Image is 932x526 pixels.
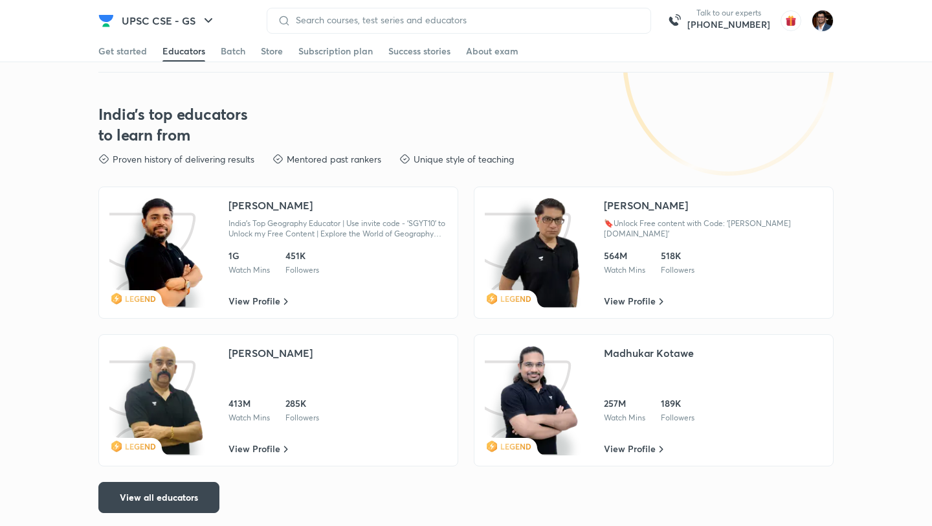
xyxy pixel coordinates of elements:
img: Company Logo [98,13,114,29]
div: Get started [98,45,147,58]
button: UPSC CSE - GS [114,8,224,34]
a: View Profile [604,442,663,455]
div: [PERSON_NAME] [228,345,313,361]
div: 451K [285,249,319,262]
div: Followers [661,265,694,275]
div: Watch Mins [228,413,270,423]
a: iconclassLEGENDMadhukar Kotawe257MWatch Mins189KFollowersView Profile [474,334,834,466]
span: View Profile [604,295,656,308]
button: View all educators [98,482,219,513]
img: icon [485,198,581,308]
a: About exam [466,41,518,62]
div: About exam [466,45,518,58]
div: 413M [228,397,270,410]
a: Educators [162,41,205,62]
span: LEGEND [500,293,531,304]
div: Batch [221,45,245,58]
div: 🔖Unlock Free content with Code: '[PERSON_NAME][DOMAIN_NAME]' [604,218,823,239]
img: icon [109,345,206,455]
div: 189K [661,397,694,410]
h3: India's top educators to learn from [98,104,249,145]
a: iconclassLEGEND[PERSON_NAME]🔖Unlock Free content with Code: '[PERSON_NAME][DOMAIN_NAME]'564MWatch... [474,187,834,319]
a: Subscription plan [298,41,373,62]
a: View Profile [228,442,288,455]
div: Followers [285,265,319,275]
img: icon [485,345,581,455]
div: [PERSON_NAME] [604,198,688,213]
span: View Profile [604,442,656,455]
div: 285K [285,397,319,410]
div: Watch Mins [228,265,270,275]
span: LEGEND [125,293,156,304]
div: Store [261,45,283,58]
a: View Profile [228,295,288,308]
span: LEGEND [125,441,156,452]
span: View all educators [120,491,198,504]
div: India's Top Geography Educator | Use invite code - 'SGYT10' to Unlock my Free Content | Explore t... [228,218,447,239]
span: View Profile [228,295,280,308]
a: View Profile [604,295,663,308]
div: 1G [228,249,270,262]
img: class [122,198,205,308]
a: Batch [221,41,245,62]
img: Amber Nigam [812,10,834,32]
p: Proven history of delivering results [113,153,254,166]
img: class [122,345,205,455]
div: Watch Mins [604,265,645,275]
img: icon [109,198,206,308]
img: avatar [781,10,801,31]
span: View Profile [228,442,280,455]
a: [PHONE_NUMBER] [687,18,770,31]
div: Followers [661,413,694,423]
a: Get started [98,41,147,62]
div: [PERSON_NAME] [228,198,313,213]
img: class [498,198,581,308]
div: Followers [285,413,319,423]
a: Store [261,41,283,62]
input: Search courses, test series and educators [291,15,640,25]
div: Madhukar Kotawe [604,345,694,361]
div: 257M [604,397,645,410]
div: Subscription plan [298,45,373,58]
p: Talk to our experts [687,8,770,18]
a: iconclassLEGEND[PERSON_NAME]India's Top Geography Educator | Use invite code - 'SGYT10' to Unlock... [98,187,458,319]
span: LEGEND [500,441,531,452]
div: Educators [162,45,205,58]
div: Watch Mins [604,413,645,423]
div: 564M [604,249,645,262]
a: Success stories [388,41,450,62]
p: Unique style of teaching [414,153,514,166]
div: 518K [661,249,694,262]
p: Mentored past rankers [287,153,381,166]
a: iconclassLEGEND[PERSON_NAME]413MWatch Mins285KFollowersView Profile [98,334,458,466]
img: call-us [661,8,687,34]
div: Success stories [388,45,450,58]
img: class [498,345,581,455]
